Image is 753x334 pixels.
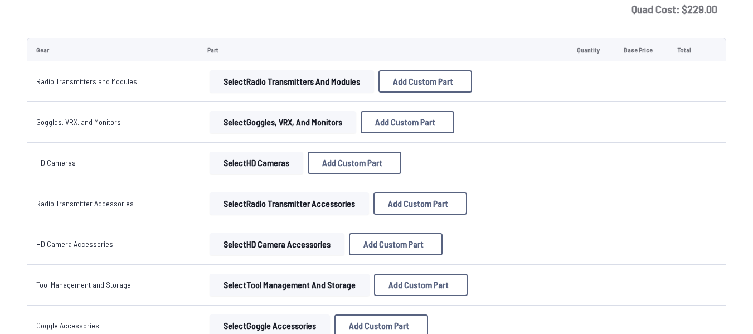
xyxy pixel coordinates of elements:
[375,118,435,127] span: Add Custom Part
[361,111,454,133] button: Add Custom Part
[207,274,372,296] a: SelectTool Management and Storage
[207,70,376,93] a: SelectRadio Transmitters and Modules
[27,38,198,61] td: Gear
[322,158,382,167] span: Add Custom Part
[207,152,305,174] a: SelectHD Cameras
[349,321,409,330] span: Add Custom Part
[349,233,443,255] button: Add Custom Part
[36,117,121,127] a: Goggles, VRX, and Monitors
[36,321,99,330] a: Goggle Accessories
[374,274,468,296] button: Add Custom Part
[388,280,449,289] span: Add Custom Part
[36,158,76,167] a: HD Cameras
[373,192,467,215] button: Add Custom Part
[388,199,448,208] span: Add Custom Part
[36,239,113,249] a: HD Camera Accessories
[36,280,131,289] a: Tool Management and Storage
[378,70,472,93] button: Add Custom Part
[36,76,137,86] a: Radio Transmitters and Modules
[668,38,705,61] td: Total
[36,199,134,208] a: Radio Transmitter Accessories
[210,70,374,93] button: SelectRadio Transmitters and Modules
[210,192,369,215] button: SelectRadio Transmitter Accessories
[568,38,615,61] td: Quantity
[363,240,424,249] span: Add Custom Part
[207,192,371,215] a: SelectRadio Transmitter Accessories
[210,274,370,296] button: SelectTool Management and Storage
[210,111,356,133] button: SelectGoggles, VRX, and Monitors
[207,233,347,255] a: SelectHD Camera Accessories
[308,152,401,174] button: Add Custom Part
[615,38,669,61] td: Base Price
[393,77,453,86] span: Add Custom Part
[210,152,303,174] button: SelectHD Cameras
[210,233,344,255] button: SelectHD Camera Accessories
[207,111,358,133] a: SelectGoggles, VRX, and Monitors
[198,38,568,61] td: Part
